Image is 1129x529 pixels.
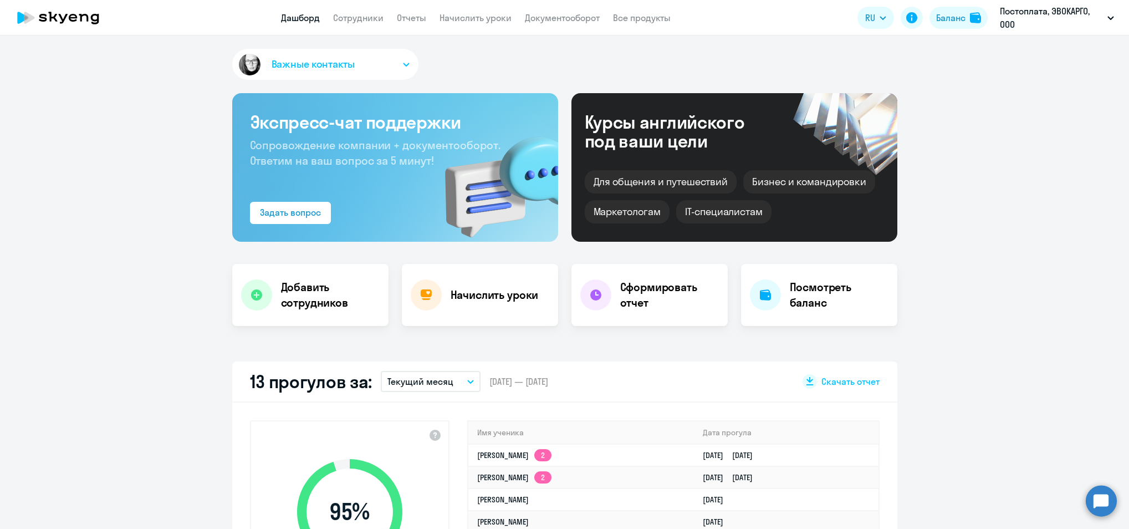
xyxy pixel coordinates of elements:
h4: Добавить сотрудников [281,279,380,311]
a: Дашборд [281,12,320,23]
span: RU [865,11,875,24]
button: Текущий месяц [381,371,481,392]
a: [DATE][DATE] [703,450,762,460]
button: Балансbalance [929,7,988,29]
button: Постоплата, ЭВОКАРГО, ООО [994,4,1120,31]
a: [PERSON_NAME] [477,495,529,505]
div: Курсы английского под ваши цели [585,113,774,150]
div: IT-специалистам [676,200,772,223]
app-skyeng-badge: 2 [534,471,551,484]
th: Дата прогула [694,421,878,444]
h4: Начислить уроки [451,287,539,303]
h2: 13 прогулов за: [250,370,372,393]
a: [PERSON_NAME] [477,517,529,527]
a: Начислить уроки [440,12,512,23]
a: [PERSON_NAME]2 [477,450,551,460]
button: Важные контакты [232,49,418,80]
h4: Сформировать отчет [620,279,719,311]
a: Отчеты [397,12,426,23]
img: bg-img [429,117,558,242]
span: [DATE] — [DATE] [489,375,548,388]
a: Сотрудники [333,12,384,23]
div: Для общения и путешествий [585,170,737,194]
div: Баланс [936,11,965,24]
button: RU [857,7,894,29]
span: 95 % [286,499,413,525]
img: avatar [237,52,263,78]
button: Задать вопрос [250,202,331,224]
p: Постоплата, ЭВОКАРГО, ООО [1000,4,1103,31]
a: [PERSON_NAME]2 [477,472,551,482]
a: [DATE] [703,495,732,505]
h3: Экспресс-чат поддержки [250,111,540,133]
div: Задать вопрос [260,206,321,219]
span: Скачать отчет [821,375,880,388]
h4: Посмотреть баланс [790,279,888,311]
th: Имя ученика [468,421,694,444]
span: Важные контакты [272,57,355,72]
p: Текущий месяц [387,375,453,388]
a: Документооборот [525,12,600,23]
img: balance [970,12,981,23]
span: Сопровождение компании + документооборот. Ответим на ваш вопрос за 5 минут! [250,138,500,167]
a: Все продукты [613,12,671,23]
div: Маркетологам [585,200,670,223]
app-skyeng-badge: 2 [534,449,551,461]
a: [DATE] [703,517,732,527]
div: Бизнес и командировки [743,170,875,194]
a: [DATE][DATE] [703,472,762,482]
